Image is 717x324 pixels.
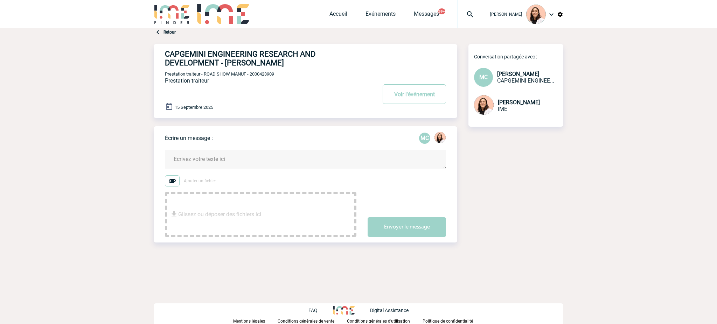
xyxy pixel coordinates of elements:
[438,8,445,14] button: 99+
[370,308,409,313] p: Digital Assistance
[170,210,178,219] img: file_download.svg
[423,317,484,324] a: Politique de confidentialité
[154,4,190,24] img: IME-Finder
[308,308,318,313] p: FAQ
[526,5,546,24] img: 129834-0.png
[178,197,261,232] span: Glissez ou déposer des fichiers ici
[165,135,213,141] p: Écrire un message :
[163,30,176,35] a: Retour
[474,95,494,115] img: 129834-0.png
[329,10,347,20] a: Accueil
[497,77,554,84] span: CAPGEMINI ENGINEERING RESEARCH AND DEVELOPMENT
[278,317,347,324] a: Conditions générales de vente
[479,74,488,80] span: MC
[165,77,209,84] span: Prestation traiteur
[490,12,522,17] span: [PERSON_NAME]
[165,71,274,77] span: Prestation traiteur - ROAD SHOW MANUF - 2000423909
[434,132,446,143] img: 129834-0.png
[419,133,430,144] p: MC
[347,317,423,324] a: Conditions générales d'utilisation
[434,132,446,145] div: Melissa NOBLET
[165,50,356,67] h4: CAPGEMINI ENGINEERING RESEARCH AND DEVELOPMENT - [PERSON_NAME]
[347,319,410,324] p: Conditions générales d'utilisation
[383,84,446,104] button: Voir l'événement
[233,317,278,324] a: Mentions légales
[333,306,355,315] img: http://www.idealmeetingsevents.fr/
[498,106,507,112] span: IME
[233,319,265,324] p: Mentions légales
[368,217,446,237] button: Envoyer le message
[366,10,396,20] a: Evénements
[308,307,333,313] a: FAQ
[497,71,539,77] span: [PERSON_NAME]
[419,133,430,144] div: Mélanie CROUZET
[423,319,473,324] p: Politique de confidentialité
[498,99,540,106] span: [PERSON_NAME]
[184,178,216,183] span: Ajouter un fichier
[474,54,563,59] p: Conversation partagée avec :
[414,10,439,20] a: Messages
[175,105,213,110] span: 15 Septembre 2025
[278,319,334,324] p: Conditions générales de vente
